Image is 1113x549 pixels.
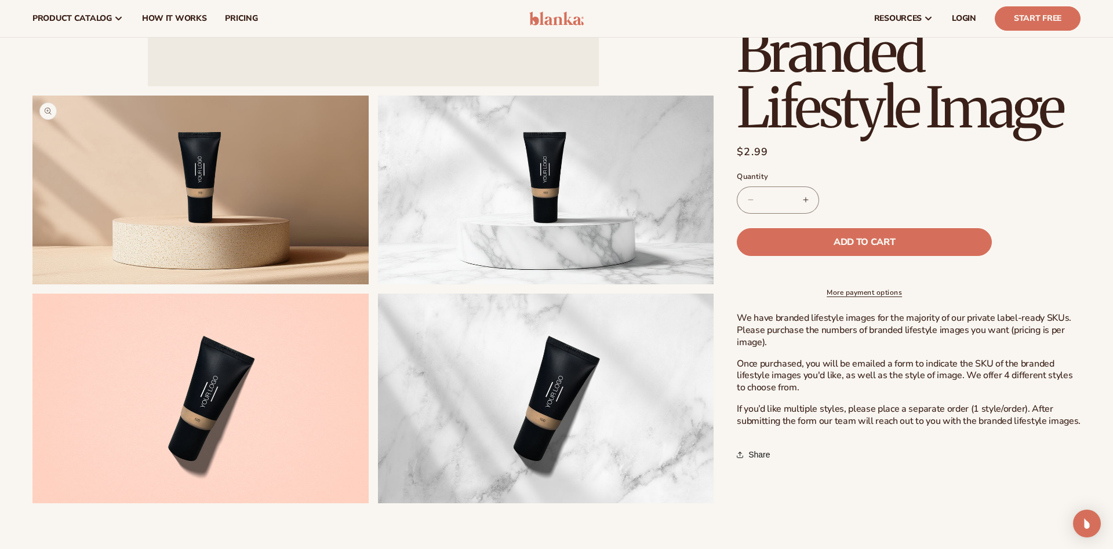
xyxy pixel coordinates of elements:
[737,312,1081,348] p: We have branded lifestyle images for the majority of our private label-ready SKUs. Please purchas...
[874,14,922,23] span: resources
[32,14,112,23] span: product catalog
[737,144,769,160] span: $2.99
[952,14,976,23] span: LOGIN
[737,287,992,298] a: More payment options
[529,12,584,25] img: logo
[737,442,773,467] button: Share
[995,6,1081,31] a: Start Free
[737,171,992,183] label: Quantity
[142,14,207,23] span: How It Works
[737,228,992,256] button: Add to cart
[225,14,257,23] span: pricing
[1073,510,1101,537] div: Open Intercom Messenger
[737,24,1081,136] h1: Branded Lifestyle Image
[737,403,1081,427] p: If you’d like multiple styles, please place a separate order (1 style/order). After submitting th...
[834,237,895,247] span: Add to cart
[737,358,1081,394] p: Once purchased, you will be emailed a form to indicate the SKU of the branded lifestyle images yo...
